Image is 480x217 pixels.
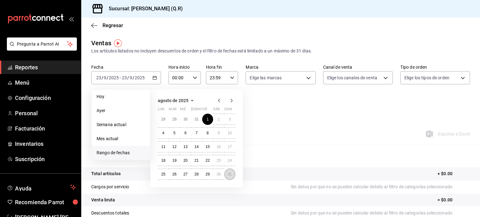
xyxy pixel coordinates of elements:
button: 30 de agosto de 2025 [213,169,224,180]
button: 8 de agosto de 2025 [202,127,213,139]
abbr: 29 de agosto de 2025 [206,172,210,176]
abbr: 19 de agosto de 2025 [172,158,176,163]
button: 19 de agosto de 2025 [169,155,180,166]
abbr: 16 de agosto de 2025 [217,145,221,149]
button: 7 de agosto de 2025 [191,127,202,139]
p: = $0.00 [437,197,470,203]
abbr: 25 de agosto de 2025 [161,172,165,176]
abbr: 30 de agosto de 2025 [217,172,221,176]
button: 5 de agosto de 2025 [169,127,180,139]
input: ---- [108,75,119,80]
input: ---- [134,75,145,80]
button: 3 de agosto de 2025 [224,114,235,125]
button: 4 de agosto de 2025 [158,127,169,139]
span: / [132,75,134,80]
button: 28 de agosto de 2025 [191,169,202,180]
button: 12 de agosto de 2025 [169,141,180,152]
p: Total artículos [91,170,121,177]
p: Resumen [91,152,470,160]
span: Elige los canales de venta [327,75,377,81]
button: 31 de agosto de 2025 [224,169,235,180]
abbr: 7 de agosto de 2025 [196,131,198,135]
abbr: 30 de julio de 2025 [183,117,187,121]
button: 14 de agosto de 2025 [191,141,202,152]
abbr: 15 de agosto de 2025 [206,145,210,149]
span: Ayer [97,107,145,114]
span: Semana actual [97,121,145,128]
p: Sin datos por que no se pueden calcular debido al filtro de categorías seleccionado [291,184,470,190]
span: Ayuda [15,184,68,191]
span: Pregunta a Parrot AI [17,41,67,47]
span: Suscripción [15,155,76,163]
label: Marca [246,65,315,69]
abbr: 31 de agosto de 2025 [228,172,232,176]
abbr: viernes [202,107,207,114]
abbr: jueves [191,107,228,114]
button: 28 de julio de 2025 [158,114,169,125]
label: Canal de venta [323,65,393,69]
button: 15 de agosto de 2025 [202,141,213,152]
button: 24 de agosto de 2025 [224,155,235,166]
abbr: 14 de agosto de 2025 [194,145,198,149]
abbr: martes [169,107,176,114]
div: Los artículos listados no incluyen descuentos de orden y el filtro de fechas está limitado a un m... [91,48,470,54]
abbr: 22 de agosto de 2025 [206,158,210,163]
img: Tooltip marker [114,39,122,47]
abbr: 29 de julio de 2025 [172,117,176,121]
input: -- [122,75,127,80]
button: 18 de agosto de 2025 [158,155,169,166]
abbr: lunes [158,107,164,114]
button: 30 de julio de 2025 [180,114,191,125]
input: -- [103,75,107,80]
button: 21 de agosto de 2025 [191,155,202,166]
span: Regresar [102,22,123,28]
abbr: 18 de agosto de 2025 [161,158,165,163]
button: 13 de agosto de 2025 [180,141,191,152]
span: Hoy [97,93,145,100]
button: 6 de agosto de 2025 [180,127,191,139]
abbr: 13 de agosto de 2025 [183,145,187,149]
label: Hora fin [206,65,238,69]
abbr: miércoles [180,107,186,114]
button: 17 de agosto de 2025 [224,141,235,152]
abbr: 21 de agosto de 2025 [194,158,198,163]
button: 9 de agosto de 2025 [213,127,224,139]
div: Ventas [91,38,111,48]
span: Facturación [15,124,76,133]
button: agosto de 2025 [158,97,196,104]
button: 10 de agosto de 2025 [224,127,235,139]
abbr: 26 de agosto de 2025 [172,172,176,176]
input: -- [96,75,102,80]
span: - [120,75,121,80]
abbr: 11 de agosto de 2025 [161,145,165,149]
input: -- [129,75,132,80]
p: + $0.00 [437,170,470,177]
abbr: 5 de agosto de 2025 [173,131,176,135]
label: Hora inicio [168,65,201,69]
button: 29 de agosto de 2025 [202,169,213,180]
a: Pregunta a Parrot AI [4,45,77,52]
span: Personal [15,109,76,117]
abbr: sábado [213,107,220,114]
abbr: 24 de agosto de 2025 [228,158,232,163]
button: 22 de agosto de 2025 [202,155,213,166]
p: Sin datos por que no se pueden calcular debido al filtro de categorías seleccionado [291,210,470,216]
span: Recomienda Parrot [15,198,76,206]
span: Mes actual [97,136,145,142]
abbr: 1 de agosto de 2025 [207,117,209,121]
button: 29 de julio de 2025 [169,114,180,125]
span: Menú [15,78,76,87]
abbr: 28 de agosto de 2025 [194,172,198,176]
h3: Sucursal: [PERSON_NAME] (Q.R) [104,5,183,12]
span: Configuración [15,94,76,102]
span: agosto de 2025 [158,98,188,103]
button: Regresar [91,22,123,28]
button: 20 de agosto de 2025 [180,155,191,166]
button: 11 de agosto de 2025 [158,141,169,152]
abbr: 20 de agosto de 2025 [183,158,187,163]
p: Descuentos totales [91,210,129,216]
abbr: 4 de agosto de 2025 [162,131,164,135]
button: 26 de agosto de 2025 [169,169,180,180]
abbr: 8 de agosto de 2025 [207,131,209,135]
